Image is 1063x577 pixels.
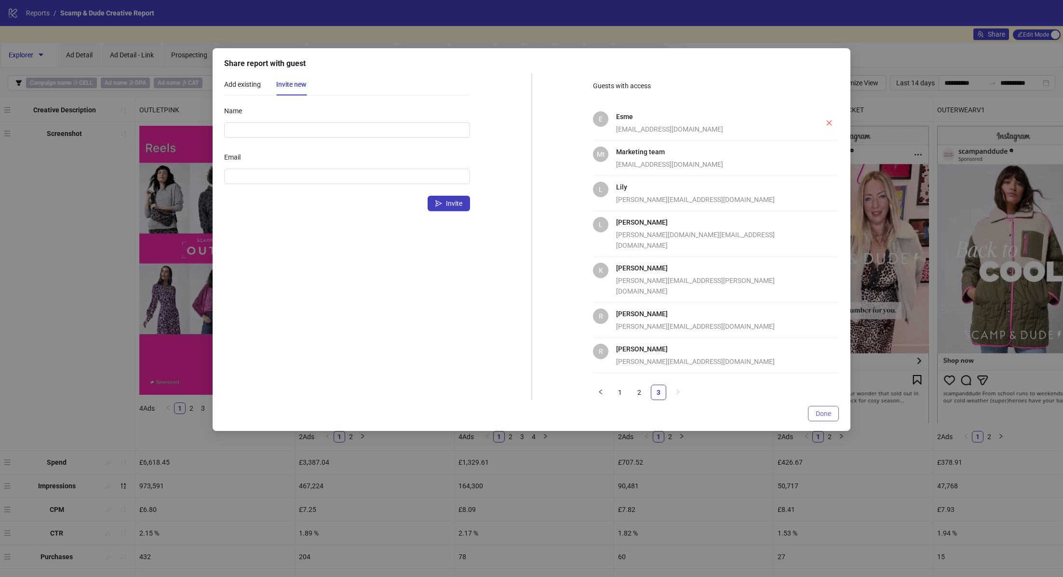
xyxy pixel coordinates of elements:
[616,194,812,205] div: [PERSON_NAME][EMAIL_ADDRESS][DOMAIN_NAME]
[616,147,812,157] h4: Marketing team
[224,79,261,90] div: Add existing
[616,344,812,354] h4: [PERSON_NAME]
[808,406,839,421] button: Done
[816,410,831,417] span: Done
[599,346,603,357] span: R
[599,219,603,230] span: L
[612,385,628,400] li: 1
[651,385,666,400] a: 3
[616,275,812,296] div: [PERSON_NAME][EMAIL_ADDRESS][PERSON_NAME][DOMAIN_NAME]
[224,103,248,119] label: Name
[616,182,812,192] h4: Lily
[616,159,812,170] div: [EMAIL_ADDRESS][DOMAIN_NAME]
[599,184,603,195] span: L
[616,217,812,228] h4: [PERSON_NAME]
[632,385,647,400] li: 2
[616,321,812,332] div: [PERSON_NAME][EMAIL_ADDRESS][DOMAIN_NAME]
[224,58,839,69] div: Share report with guest
[616,124,800,134] div: [EMAIL_ADDRESS][DOMAIN_NAME]
[230,171,462,182] input: Email
[616,263,812,273] h4: [PERSON_NAME]
[616,309,812,319] h4: [PERSON_NAME]
[446,200,462,207] span: Invite
[598,389,604,395] span: left
[599,265,603,276] span: K
[276,79,307,90] div: Invite new
[616,111,800,122] h4: Esme
[435,200,442,207] span: send
[670,385,686,400] li: Next Page
[593,385,608,400] button: left
[632,385,646,400] a: 2
[675,389,681,395] span: right
[599,311,603,322] span: R
[593,82,651,90] span: Guests with access
[613,385,627,400] a: 1
[616,356,812,367] div: [PERSON_NAME][EMAIL_ADDRESS][DOMAIN_NAME]
[224,149,247,165] label: Email
[224,122,470,138] input: Name
[599,114,603,124] span: E
[826,120,833,126] span: close
[670,385,686,400] button: right
[597,149,605,160] span: Mt
[616,229,812,251] div: [PERSON_NAME][DOMAIN_NAME][EMAIL_ADDRESS][DOMAIN_NAME]
[593,385,608,400] li: Previous Page
[428,196,470,211] button: Invite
